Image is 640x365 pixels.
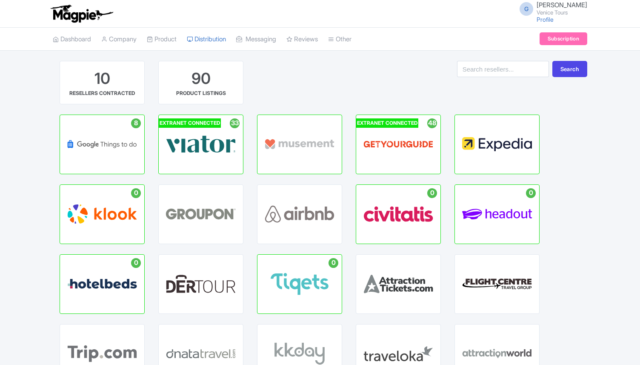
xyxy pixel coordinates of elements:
[257,254,342,314] a: 0
[101,28,137,51] a: Company
[191,68,211,89] div: 90
[236,28,276,51] a: Messaging
[454,184,540,244] a: 0
[60,115,145,174] a: 8
[94,68,110,89] div: 10
[286,28,318,51] a: Reviews
[514,2,587,15] a: G [PERSON_NAME] Venice Tours
[356,115,441,174] a: EXTRANET CONNECTED 48
[60,184,145,244] a: 0
[537,1,587,9] span: [PERSON_NAME]
[552,61,587,77] button: Search
[60,61,145,104] a: 10 RESELLERS CONTRACTED
[187,28,226,51] a: Distribution
[520,2,533,16] span: G
[540,32,587,45] a: Subscription
[457,61,549,77] input: Search resellers...
[176,89,226,97] div: PRODUCT LISTINGS
[537,10,587,15] small: Venice Tours
[147,28,177,51] a: Product
[49,4,114,23] img: logo-ab69f6fb50320c5b225c76a69d11143b.png
[328,28,351,51] a: Other
[158,115,243,174] a: EXTRANET CONNECTED 33
[537,16,554,23] a: Profile
[158,61,243,104] a: 90 PRODUCT LISTINGS
[60,254,145,314] a: 0
[53,28,91,51] a: Dashboard
[69,89,135,97] div: RESELLERS CONTRACTED
[356,184,441,244] a: 0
